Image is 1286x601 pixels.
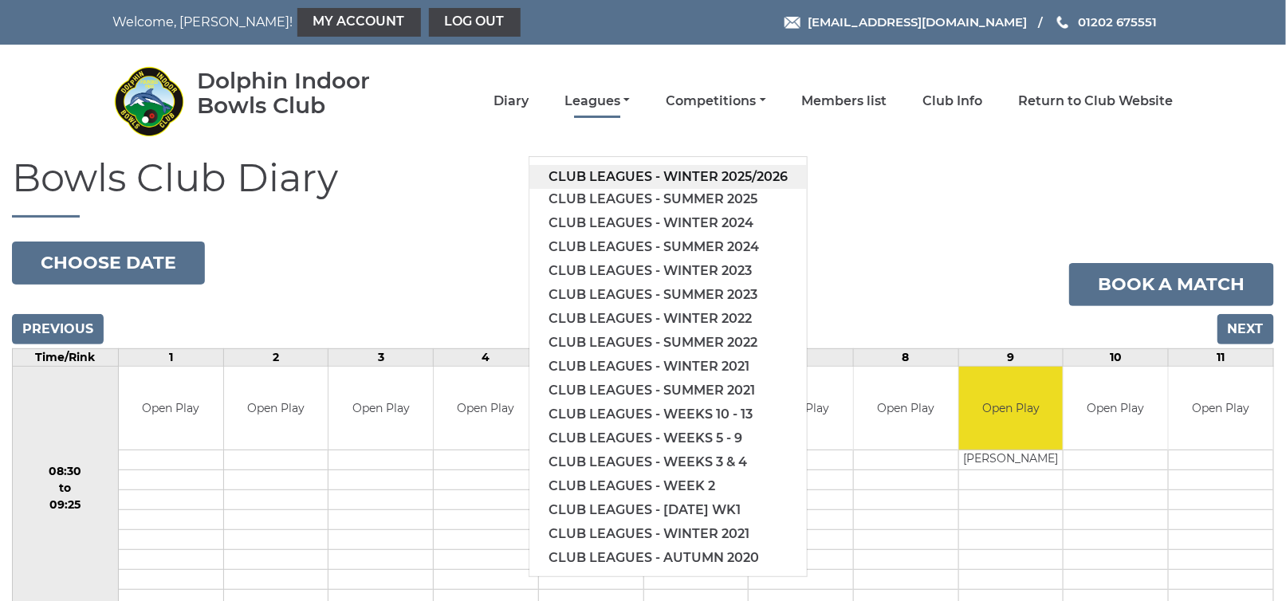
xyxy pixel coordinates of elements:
a: Club leagues - Winter 2021 [529,522,807,546]
a: Club leagues - Winter 2021 [529,355,807,379]
td: 8 [854,348,959,366]
a: Phone us 01202 675551 [1055,13,1157,31]
td: Open Play [328,367,433,450]
td: Open Play [959,367,1064,450]
a: Club leagues - Summer 2025 [529,187,807,211]
td: 3 [328,348,434,366]
a: My Account [297,8,421,37]
td: Open Play [119,367,223,450]
td: 9 [958,348,1064,366]
a: Club leagues - Summer 2021 [529,379,807,403]
a: Club leagues - Winter 2022 [529,307,807,331]
input: Next [1217,314,1274,344]
a: Club leagues - Autumn 2020 [529,546,807,570]
td: Time/Rink [13,348,119,366]
a: Club leagues - Week 2 [529,474,807,498]
a: Club leagues - Summer 2023 [529,283,807,307]
img: Dolphin Indoor Bowls Club [113,65,185,137]
td: 1 [119,348,224,366]
td: 2 [223,348,328,366]
a: Club leagues - Weeks 10 - 13 [529,403,807,426]
a: Club leagues - Winter 2025/2026 [529,165,807,189]
div: Dolphin Indoor Bowls Club [197,69,416,118]
a: Club leagues - [DATE] wk1 [529,498,807,522]
a: Club leagues - Weeks 5 - 9 [529,426,807,450]
a: Log out [429,8,521,37]
a: Competitions [666,92,765,110]
a: Members list [802,92,887,110]
a: Return to Club Website [1019,92,1174,110]
td: Open Play [434,367,538,450]
button: Choose date [12,242,205,285]
a: Email [EMAIL_ADDRESS][DOMAIN_NAME] [785,13,1027,31]
a: Club leagues - Weeks 3 & 4 [529,450,807,474]
h1: Bowls Club Diary [12,157,1274,218]
a: Club Info [923,92,983,110]
a: Diary [494,92,529,110]
td: 11 [1169,348,1274,366]
img: Phone us [1057,16,1068,29]
a: Club leagues - Winter 2024 [529,211,807,235]
td: Open Play [1064,367,1168,450]
td: Open Play [854,367,958,450]
a: Club leagues - Summer 2024 [529,235,807,259]
span: [EMAIL_ADDRESS][DOMAIN_NAME] [808,14,1027,29]
a: Club leagues - Winter 2023 [529,259,807,283]
nav: Welcome, [PERSON_NAME]! [113,8,541,37]
ul: Leagues [529,156,808,577]
span: 01202 675551 [1078,14,1157,29]
td: 10 [1064,348,1169,366]
a: Book a match [1069,263,1274,306]
a: Club leagues - Summer 2022 [529,331,807,355]
td: 4 [434,348,539,366]
td: [PERSON_NAME] [959,450,1064,470]
td: Open Play [1169,367,1273,450]
td: Open Play [224,367,328,450]
input: Previous [12,314,104,344]
a: Leagues [564,92,630,110]
img: Email [785,17,800,29]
